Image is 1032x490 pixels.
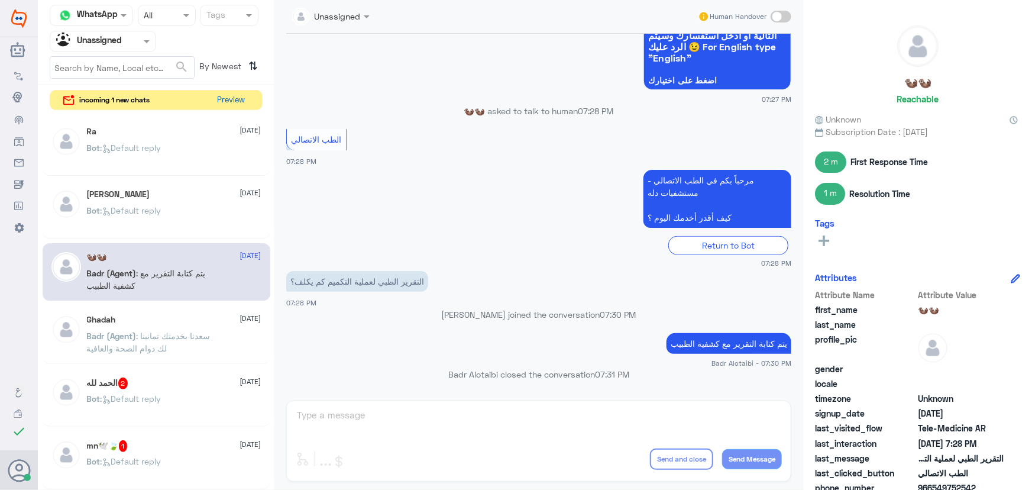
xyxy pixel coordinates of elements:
[51,440,81,470] img: defaultAdmin.png
[51,252,81,282] img: defaultAdmin.png
[87,331,137,341] span: Badr (Agent)
[87,252,107,262] h5: 🦦🦦
[174,60,189,74] span: search
[286,308,791,321] p: [PERSON_NAME] joined the conversation
[898,26,938,66] img: defaultAdmin.png
[815,218,834,228] h6: Tags
[815,452,915,465] span: last_message
[87,378,128,389] h5: الحمد لله
[578,106,614,116] span: 07:28 PM
[11,9,27,28] img: Widebot Logo
[56,7,74,24] img: whatsapp.png
[918,333,947,363] img: defaultAdmin.png
[87,143,101,153] span: Bot
[51,189,81,219] img: defaultAdmin.png
[118,378,128,389] span: 2
[815,304,915,316] span: first_name
[174,57,189,77] button: search
[815,113,861,125] span: Unknown
[918,289,1004,301] span: Attribute Value
[87,268,137,278] span: Badr (Agent)
[815,333,915,360] span: profile_pic
[286,157,316,165] span: 07:28 PM
[815,318,915,331] span: last_name
[918,437,1004,450] span: 2025-08-18T16:28:26.526Z
[667,333,791,354] p: 18/8/2025, 7:30 PM
[815,437,915,450] span: last_interaction
[815,407,915,420] span: signup_date
[51,127,81,156] img: defaultAdmin.png
[849,188,910,200] span: Resolution Time
[761,258,791,268] span: 07:28 PM
[80,95,150,105] span: incoming 1 new chats
[87,189,150,199] h5: Ibrahim K
[815,183,845,204] span: 1 m
[87,394,101,404] span: Bot
[286,299,316,307] span: 07:28 PM
[595,369,629,379] span: 07:31 PM
[815,363,915,375] span: gender
[119,440,128,452] span: 1
[51,378,81,407] img: defaultAdmin.png
[918,452,1004,465] span: التقرير الطبي لعملية التكميم كم يكلف؟
[12,424,26,439] i: check
[240,376,261,387] span: [DATE]
[650,449,713,470] button: Send and close
[240,250,261,261] span: [DATE]
[918,467,1004,479] span: الطب الاتصالي
[815,467,915,479] span: last_clicked_button
[711,358,791,368] span: Badr Alotaibi - 07:30 PM
[850,156,928,168] span: First Response Time
[101,143,161,153] span: : Default reply
[292,134,342,144] span: الطب الاتصالي
[286,105,791,117] p: 🦦🦦 asked to talk to human
[815,378,915,390] span: locale
[195,56,244,80] span: By Newest
[87,315,116,325] h5: Ghadah
[897,94,939,104] h6: Reachable
[205,8,225,24] div: Tags
[101,456,161,466] span: : Default reply
[600,310,636,320] span: 07:30 PM
[8,459,30,482] button: Avatar
[815,289,915,301] span: Attribute Name
[101,205,161,215] span: : Default reply
[918,392,1004,405] span: Unknown
[722,449,782,469] button: Send Message
[51,315,81,344] img: defaultAdmin.png
[240,188,261,198] span: [DATE]
[87,127,97,137] h5: Ra
[212,91,250,110] button: Preview
[668,236,788,254] div: Return to Bot
[87,331,211,353] span: : سعدنا بخدمتك تمانينا لك دوام الصحة والعافية
[643,170,791,228] p: 18/8/2025, 7:28 PM
[101,394,161,404] span: : Default reply
[87,440,128,452] h5: mn🕊️🍃
[918,407,1004,420] span: 2025-08-18T14:45:30.89Z
[249,56,258,76] i: ⇅
[918,304,1004,316] span: 🦦🦦
[918,422,1004,434] span: Tele-Medicine AR
[815,392,915,405] span: timezone
[240,125,261,136] span: [DATE]
[918,378,1004,390] span: null
[240,313,261,324] span: [DATE]
[815,422,915,434] span: last_visited_flow
[240,439,261,450] span: [DATE]
[87,456,101,466] span: Bot
[286,271,428,292] p: 18/8/2025, 7:28 PM
[815,272,857,283] h6: Attributes
[50,57,194,78] input: Search by Name, Local etc…
[710,11,766,22] span: Human Handover
[904,76,931,89] h5: 🦦🦦
[286,368,791,381] p: Badr Alotaibi closed the conversation
[87,205,101,215] span: Bot
[762,94,791,104] span: 07:27 PM
[87,268,206,291] span: : يتم كتابة التقرير مع كشفية الطبيب
[648,76,787,85] span: اضغط على اختيارك
[918,363,1004,375] span: null
[56,33,74,50] img: Unassigned.svg
[815,151,846,173] span: 2 m
[815,125,1020,138] span: Subscription Date : [DATE]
